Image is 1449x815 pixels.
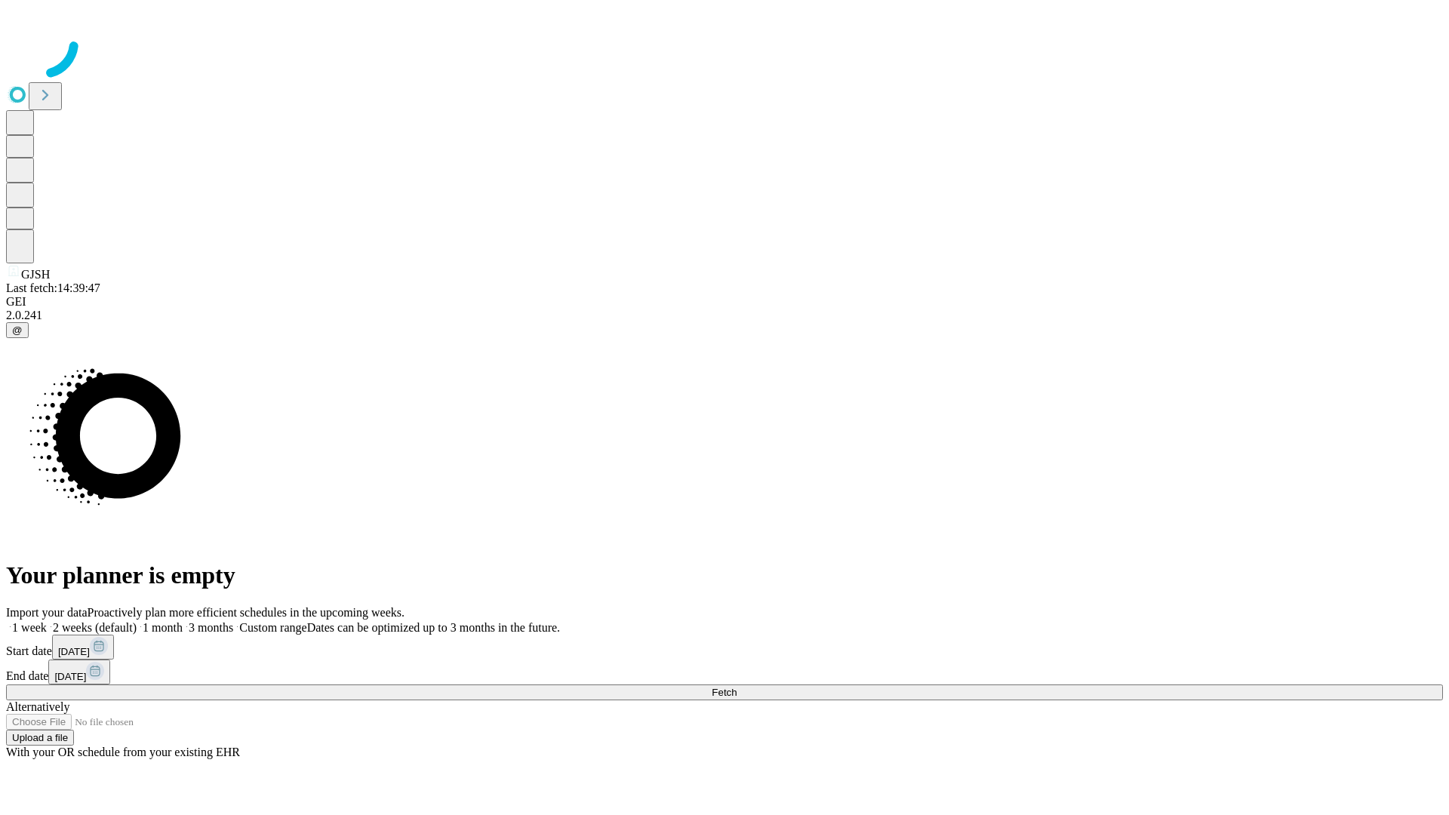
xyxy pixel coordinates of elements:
[6,561,1443,589] h1: Your planner is empty
[307,621,560,634] span: Dates can be optimized up to 3 months in the future.
[143,621,183,634] span: 1 month
[239,621,306,634] span: Custom range
[53,621,137,634] span: 2 weeks (default)
[48,660,110,684] button: [DATE]
[6,700,69,713] span: Alternatively
[88,606,405,619] span: Proactively plan more efficient schedules in the upcoming weeks.
[6,635,1443,660] div: Start date
[189,621,233,634] span: 3 months
[712,687,737,698] span: Fetch
[52,635,114,660] button: [DATE]
[54,671,86,682] span: [DATE]
[58,646,90,657] span: [DATE]
[6,281,100,294] span: Last fetch: 14:39:47
[6,606,88,619] span: Import your data
[6,295,1443,309] div: GEI
[6,746,240,758] span: With your OR schedule from your existing EHR
[6,660,1443,684] div: End date
[6,730,74,746] button: Upload a file
[12,324,23,336] span: @
[12,621,47,634] span: 1 week
[21,268,50,281] span: GJSH
[6,322,29,338] button: @
[6,309,1443,322] div: 2.0.241
[6,684,1443,700] button: Fetch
